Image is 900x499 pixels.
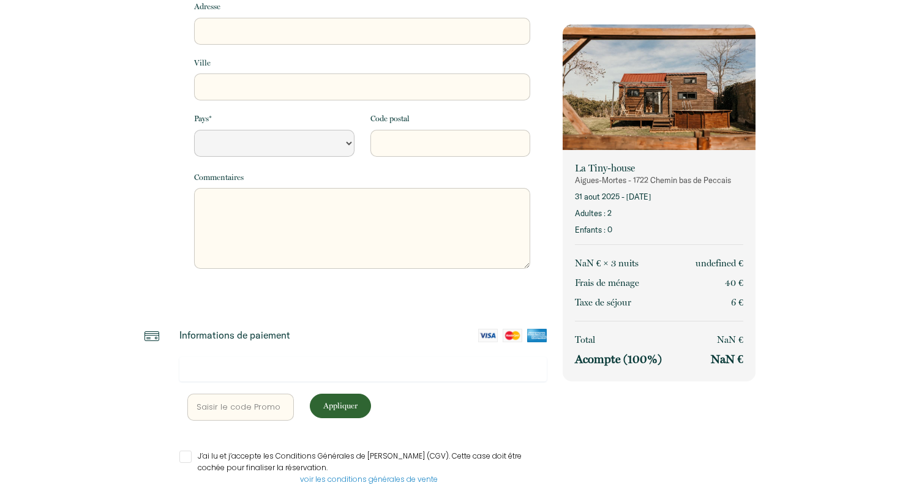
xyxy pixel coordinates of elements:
[194,57,211,69] label: Ville
[575,224,743,236] p: Enfants : 0
[725,276,743,290] p: 40 €
[527,329,547,342] img: amex
[194,1,220,13] label: Adresse
[575,295,631,310] p: Taxe de séjour
[194,130,354,157] select: Default select example
[575,276,639,290] p: Frais de ménage
[575,162,743,174] p: La Tiny-house
[503,329,522,342] img: mastercard
[575,174,743,186] p: Aigues-Mortes - 1722 Chemin bas de Peccais
[696,256,743,271] p: undefined €
[575,256,639,271] p: NaN € × 3 nuit
[478,329,498,342] img: visa-card
[717,334,743,345] span: NaN €
[300,474,438,484] a: voir les conditions générales de vente
[187,394,294,421] input: Saisir le code Promo
[575,208,743,219] p: Adultes : 2
[187,363,539,375] iframe: Sicherer Eingaberahmen für Kartenzahlungen
[635,258,639,269] span: s
[575,191,743,203] p: 31 août 2025 - [DATE]
[563,24,756,153] img: rental-image
[370,113,410,125] label: Code postal
[194,171,244,184] label: Commentaires
[314,400,367,411] p: Appliquer
[575,352,662,367] p: Acompte (100%)
[179,329,290,341] p: Informations de paiement
[194,113,212,125] label: Pays
[310,394,371,418] button: Appliquer
[575,334,595,345] span: Total
[731,295,743,310] p: 6 €
[711,352,743,367] p: NaN €
[144,329,159,343] img: credit-card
